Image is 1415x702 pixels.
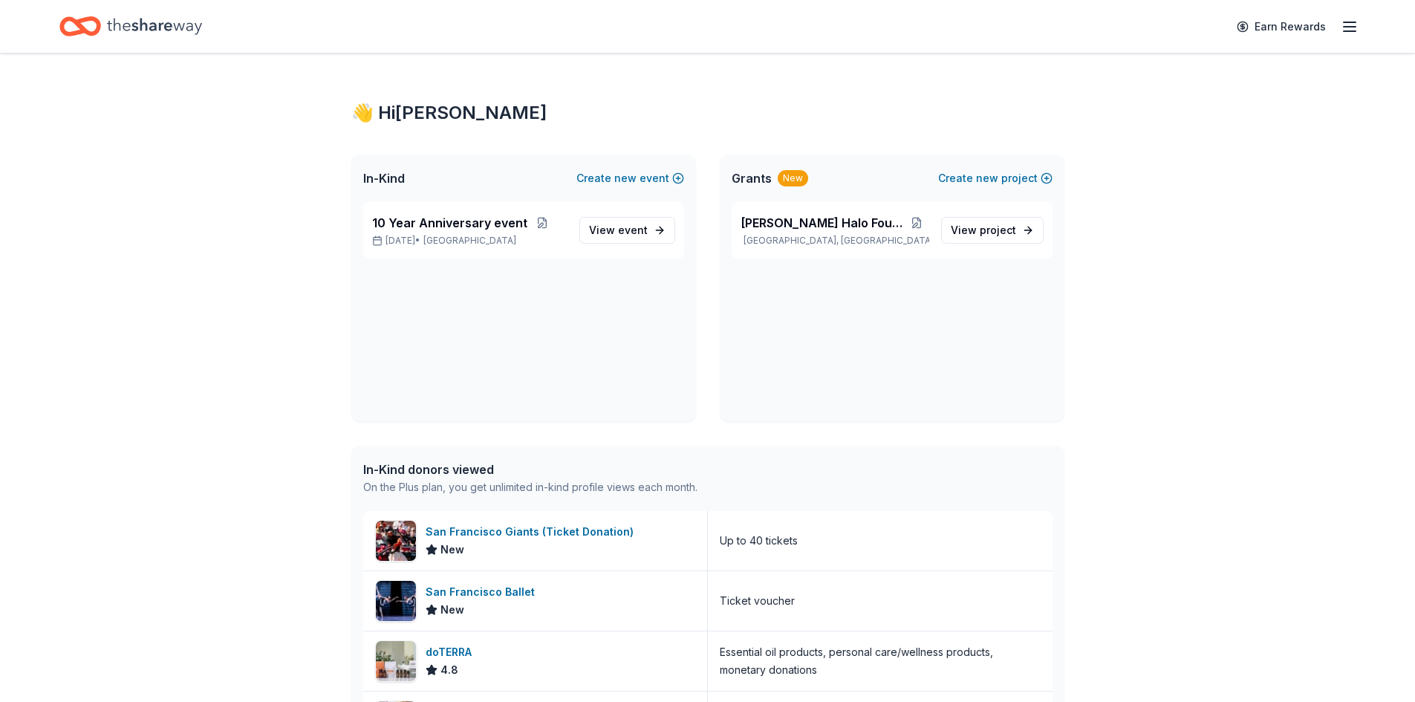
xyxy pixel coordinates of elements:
a: Home [59,9,202,44]
a: View event [579,217,675,244]
span: [PERSON_NAME] Halo Foundation [741,214,905,232]
span: 10 Year Anniversary event [372,214,527,232]
div: San Francisco Ballet [426,583,541,601]
div: In-Kind donors viewed [363,461,697,478]
button: Createnewevent [576,169,684,187]
span: new [614,169,637,187]
a: Earn Rewards [1228,13,1335,40]
span: New [440,541,464,559]
span: In-Kind [363,169,405,187]
span: project [980,224,1016,236]
span: New [440,601,464,619]
span: 4.8 [440,661,458,679]
div: Ticket voucher [720,592,795,610]
div: New [778,170,808,186]
div: San Francisco Giants (Ticket Donation) [426,523,640,541]
span: View [589,221,648,239]
span: [GEOGRAPHIC_DATA] [423,235,516,247]
img: Image for San Francisco Giants (Ticket Donation) [376,521,416,561]
div: doTERRA [426,643,478,661]
img: Image for doTERRA [376,641,416,681]
p: [DATE] • [372,235,567,247]
img: Image for San Francisco Ballet [376,581,416,621]
p: [GEOGRAPHIC_DATA], [GEOGRAPHIC_DATA] [741,235,929,247]
span: new [976,169,998,187]
div: 👋 Hi [PERSON_NAME] [351,101,1064,125]
div: Up to 40 tickets [720,532,798,550]
button: Createnewproject [938,169,1053,187]
div: On the Plus plan, you get unlimited in-kind profile views each month. [363,478,697,496]
span: Grants [732,169,772,187]
div: Essential oil products, personal care/wellness products, monetary donations [720,643,1041,679]
a: View project [941,217,1044,244]
span: event [618,224,648,236]
span: View [951,221,1016,239]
